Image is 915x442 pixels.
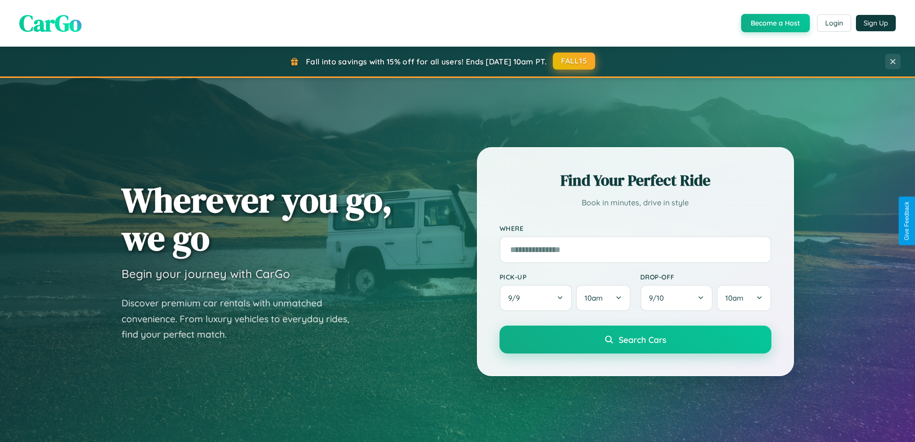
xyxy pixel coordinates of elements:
span: 9 / 10 [649,293,669,303]
label: Pick-up [500,273,631,281]
button: Search Cars [500,326,771,354]
span: Search Cars [619,334,666,345]
button: Become a Host [741,14,810,32]
button: 10am [717,285,771,311]
label: Where [500,224,771,232]
button: Login [817,14,851,32]
label: Drop-off [640,273,771,281]
span: CarGo [19,7,82,39]
div: Give Feedback [903,202,910,240]
span: 10am [585,293,603,303]
p: Book in minutes, drive in style [500,196,771,210]
h1: Wherever you go, we go [122,181,392,257]
button: FALL15 [553,52,595,70]
span: 10am [725,293,744,303]
h2: Find Your Perfect Ride [500,170,771,191]
h3: Begin your journey with CarGo [122,266,290,281]
span: 9 / 9 [508,293,525,303]
button: 9/10 [640,285,713,311]
button: Sign Up [856,15,896,31]
button: 10am [576,285,630,311]
p: Discover premium car rentals with unmatched convenience. From luxury vehicles to everyday rides, ... [122,295,362,342]
button: 9/9 [500,285,573,311]
span: Fall into savings with 15% off for all users! Ends [DATE] 10am PT. [306,57,547,66]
